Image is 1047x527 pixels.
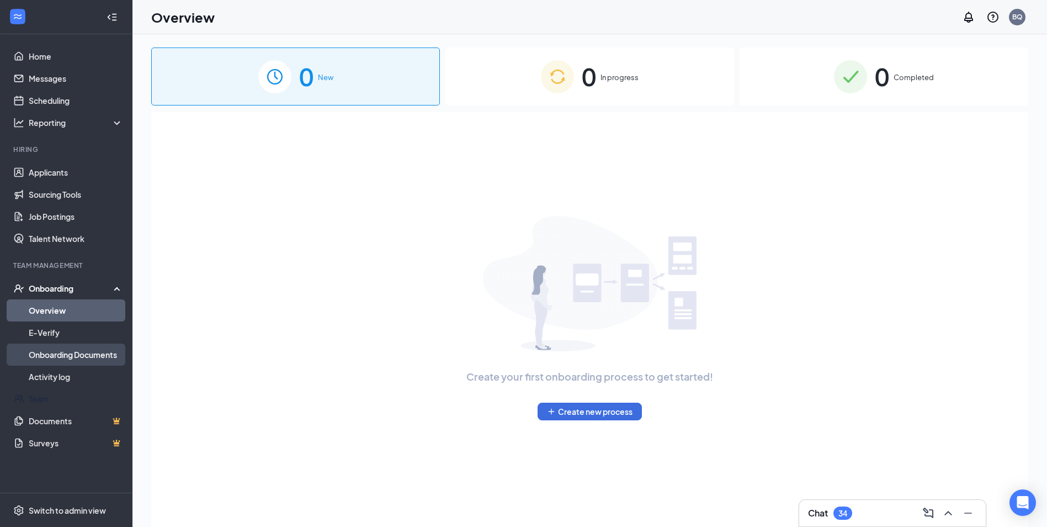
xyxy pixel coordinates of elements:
span: 0 [875,57,889,96]
button: PlusCreate new process [538,403,642,420]
a: SurveysCrown [29,432,123,454]
div: Team Management [13,261,121,270]
svg: ComposeMessage [922,507,935,520]
a: Job Postings [29,205,123,228]
h1: Overview [151,8,215,27]
a: Onboarding Documents [29,344,123,366]
div: Hiring [13,145,121,154]
svg: QuestionInfo [986,10,1000,24]
a: Home [29,45,123,67]
h3: Chat [808,507,828,519]
a: DocumentsCrown [29,410,123,432]
div: Switch to admin view [29,505,106,516]
svg: Plus [547,407,556,416]
svg: Settings [13,505,24,516]
a: Messages [29,67,123,89]
button: ComposeMessage [920,504,937,522]
div: 34 [838,509,847,518]
svg: Collapse [107,12,118,23]
div: Open Intercom Messenger [1009,489,1036,516]
a: Team [29,388,123,410]
svg: Analysis [13,117,24,128]
div: Onboarding [29,283,114,294]
svg: ChevronUp [942,507,955,520]
button: Minimize [959,504,977,522]
span: Completed [894,72,934,83]
svg: Notifications [962,10,975,24]
a: Applicants [29,161,123,183]
svg: WorkstreamLogo [12,11,23,22]
a: Scheduling [29,89,123,112]
button: ChevronUp [939,504,957,522]
span: New [318,72,333,83]
span: 0 [582,57,596,96]
div: Reporting [29,117,124,128]
span: Create your first onboarding process to get started! [466,369,713,384]
div: BQ [1012,12,1023,22]
a: Sourcing Tools [29,183,123,205]
span: 0 [299,57,313,96]
svg: UserCheck [13,283,24,294]
a: E-Verify [29,322,123,344]
a: Overview [29,299,123,322]
a: Activity log [29,366,123,388]
a: Talent Network [29,228,123,250]
span: In progress [600,72,639,83]
svg: Minimize [961,507,975,520]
